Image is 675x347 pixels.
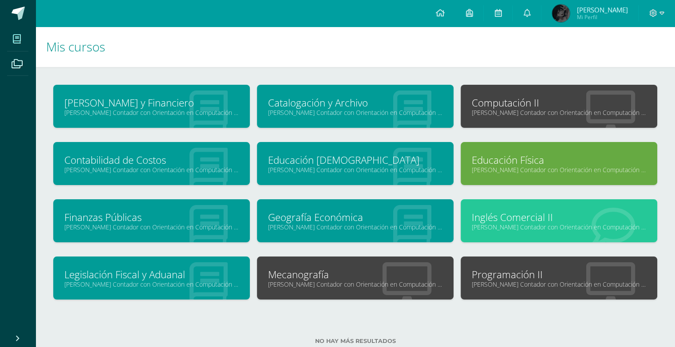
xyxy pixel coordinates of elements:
[576,13,628,21] span: Mi Perfil
[472,210,646,224] a: Inglés Comercial II
[64,268,239,281] a: Legislación Fiscal y Aduanal
[64,153,239,167] a: Contabilidad de Costos
[64,223,239,231] a: [PERSON_NAME] Contador con Orientación en Computación "A"
[64,210,239,224] a: Finanzas Públicas
[472,223,646,231] a: [PERSON_NAME] Contador con Orientación en Computación "A"
[472,166,646,174] a: [PERSON_NAME] Contador con Orientación en Computación "A"
[64,96,239,110] a: [PERSON_NAME] y Financiero
[64,166,239,174] a: [PERSON_NAME] Contador con Orientación en Computación "A"
[268,210,442,224] a: Geografía Económica
[472,280,646,288] a: [PERSON_NAME] Contador con Orientación en Computación "A"
[268,166,442,174] a: [PERSON_NAME] Contador con Orientación en Computación "A"
[268,223,442,231] a: [PERSON_NAME] Contador con Orientación en Computación "A"
[576,5,628,14] span: [PERSON_NAME]
[64,108,239,117] a: [PERSON_NAME] Contador con Orientación en Computación "A"
[472,268,646,281] a: Programación II
[268,280,442,288] a: [PERSON_NAME] Contador con Orientación en Computación "A"
[268,153,442,167] a: Educación [DEMOGRAPHIC_DATA]
[268,108,442,117] a: [PERSON_NAME] Contador con Orientación en Computación "A"
[472,153,646,167] a: Educación Física
[472,96,646,110] a: Computación II
[53,338,657,344] label: No hay más resultados
[46,38,105,55] span: Mis cursos
[64,280,239,288] a: [PERSON_NAME] Contador con Orientación en Computación "A"
[268,96,442,110] a: Catalogación y Archivo
[552,4,570,22] img: b02d11c1ebd4f991373ec5e5e5f19be1.png
[268,268,442,281] a: Mecanografía
[472,108,646,117] a: [PERSON_NAME] Contador con Orientación en Computación "A"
